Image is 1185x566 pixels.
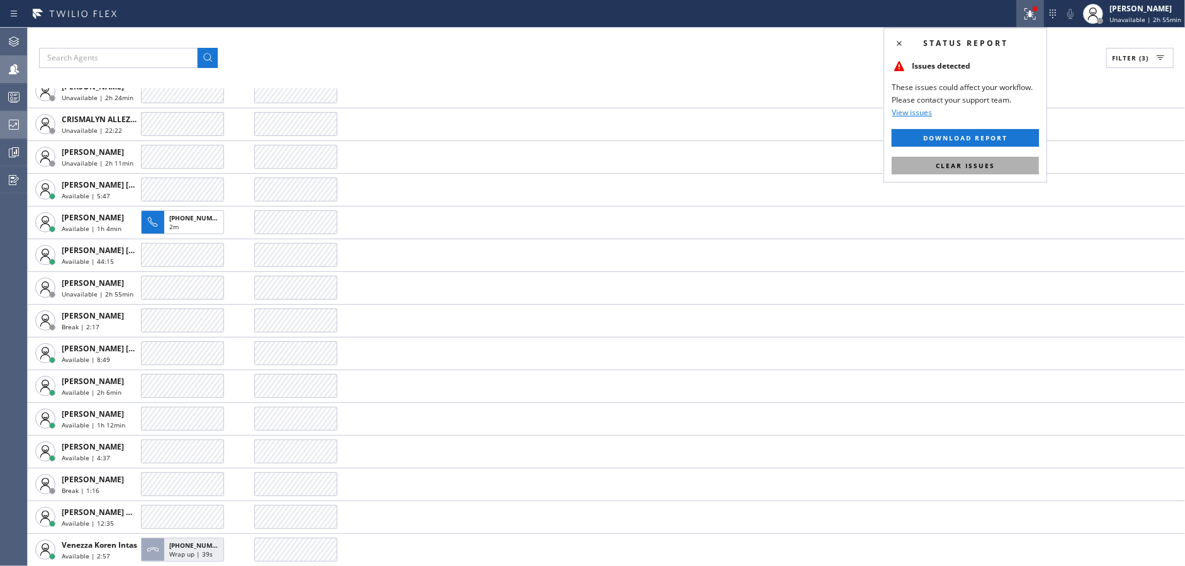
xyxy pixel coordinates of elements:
button: Mute [1062,5,1079,23]
span: Available | 5:47 [62,191,110,200]
span: Available | 1h 12min [62,421,125,429]
span: Unavailable | 2h 11min [62,159,133,167]
div: [PERSON_NAME] [1109,3,1181,14]
span: Break | 1:16 [62,486,99,495]
button: [PHONE_NUMBER]Wrap up | 39s [141,534,228,565]
span: Filter (3) [1112,54,1148,62]
span: Available | 2h 6min [62,388,121,397]
span: [PERSON_NAME] [PERSON_NAME] Dahil [62,343,210,354]
span: Available | 4:37 [62,453,110,462]
span: [PERSON_NAME] [62,212,124,223]
span: [PERSON_NAME] [62,376,124,387]
span: CRISMALYN ALLEZER [62,114,140,125]
span: Unavailable | 2h 24min [62,93,133,102]
span: Venezza Koren Intas [62,540,137,550]
span: Unavailable | 2h 55min [1109,15,1181,24]
button: [PHONE_NUMBER]2m [141,207,228,238]
span: Break | 2:17 [62,322,99,331]
span: [PERSON_NAME] [62,310,124,321]
span: Wrap up | 39s [169,550,213,558]
span: Available | 2:57 [62,552,110,560]
span: [PERSON_NAME] [62,278,124,288]
span: Unavailable | 2h 55min [62,290,133,298]
span: [PERSON_NAME] [62,147,124,157]
span: Available | 1h 4min [62,224,121,233]
span: [PHONE_NUMBER] [169,541,227,550]
span: 2m [169,222,179,231]
span: Unavailable | 22:22 [62,126,122,135]
span: [PHONE_NUMBER] [169,213,227,222]
input: Search Agents [39,48,198,68]
span: Available | 8:49 [62,355,110,364]
button: Filter (3) [1106,48,1174,68]
span: Available | 44:15 [62,257,114,266]
span: [PERSON_NAME] [62,409,124,419]
span: [PERSON_NAME] [PERSON_NAME] [62,179,188,190]
span: Available | 12:35 [62,519,114,528]
span: [PERSON_NAME] [62,441,124,452]
span: [PERSON_NAME] [62,474,124,485]
span: [PERSON_NAME] [PERSON_NAME] [62,245,188,256]
span: [PERSON_NAME] Guingos [62,507,157,518]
